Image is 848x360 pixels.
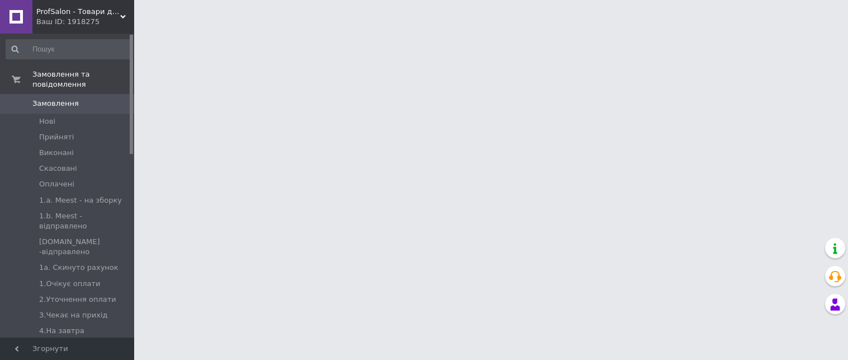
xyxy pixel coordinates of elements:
span: 1.Очікує оплати [39,279,101,289]
span: Виконані [39,148,74,158]
span: Оплачені [39,179,74,189]
span: 3.Чекає на прихід [39,310,108,320]
span: [DOMAIN_NAME] -відправлено [39,237,131,257]
span: 1а. Скинуто рахунок [39,263,119,273]
input: Пошук [6,39,132,59]
span: 1.a. Meest - на зборку [39,195,122,205]
div: Ваш ID: 1918275 [36,17,134,27]
span: 4.На завтра [39,326,84,336]
span: Замовлення [32,99,79,109]
span: Прийняті [39,132,74,142]
span: Нові [39,116,55,127]
span: 1.b. Meest - відправлено [39,211,131,231]
span: 2.Уточнення оплати [39,294,116,305]
span: Скасовані [39,163,77,174]
span: Замовлення та повідомлення [32,69,134,90]
span: ProfSalon - Товари для професіоналів [36,7,120,17]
